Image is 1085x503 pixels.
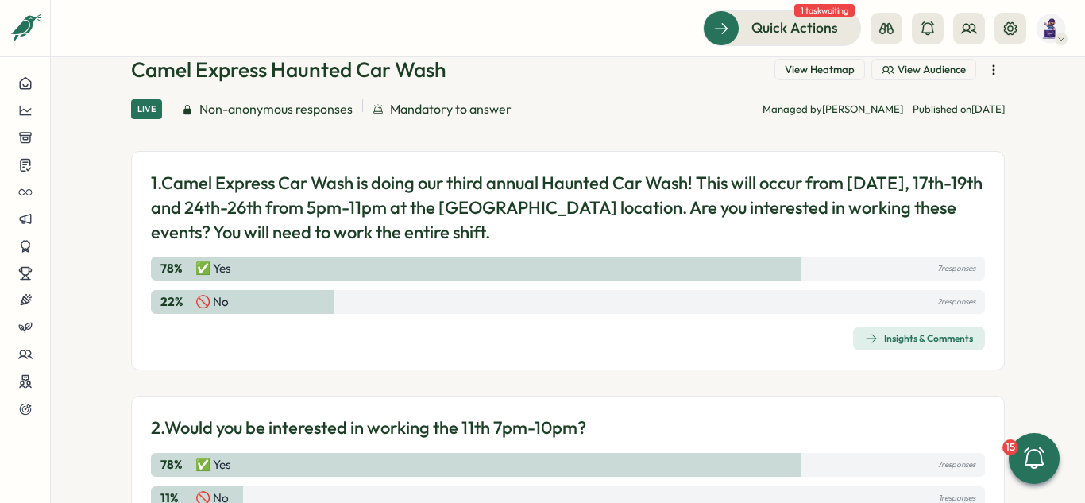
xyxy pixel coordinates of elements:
span: View Audience [898,63,966,77]
span: 1 task waiting [794,4,855,17]
p: Published on [913,103,1005,117]
p: 78 % [160,456,192,474]
p: 78 % [160,260,192,277]
span: Non-anonymous responses [199,99,353,119]
h1: Camel Express Haunted Car Wash [131,56,446,83]
span: [DATE] [971,103,1005,115]
button: 15 [1009,433,1060,484]
button: View Heatmap [774,59,865,81]
button: View Audience [871,59,976,81]
p: 🚫 No [195,293,229,311]
span: Mandatory to answer [390,99,512,119]
p: 7 responses [937,456,975,474]
p: 2. Would you be interested in working the 11th 7pm-10pm? [151,416,586,440]
img: John Sproul [1036,14,1066,44]
p: 7 responses [937,260,975,277]
p: ✅ Yes [195,456,231,474]
button: Quick Actions [703,10,861,45]
p: 22 % [160,293,192,311]
p: 2 responses [937,293,975,311]
div: Insights & Comments [865,332,973,345]
button: Insights & Comments [853,327,985,350]
span: View Heatmap [785,63,855,77]
p: 1. Camel Express Car Wash is doing our third annual Haunted Car Wash! This will occur from [DATE]... [151,171,985,244]
p: ✅ Yes [195,260,231,277]
span: [PERSON_NAME] [822,103,903,115]
p: Managed by [763,103,903,117]
div: Live [131,99,162,119]
div: 15 [1002,439,1018,455]
span: Quick Actions [751,17,838,38]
